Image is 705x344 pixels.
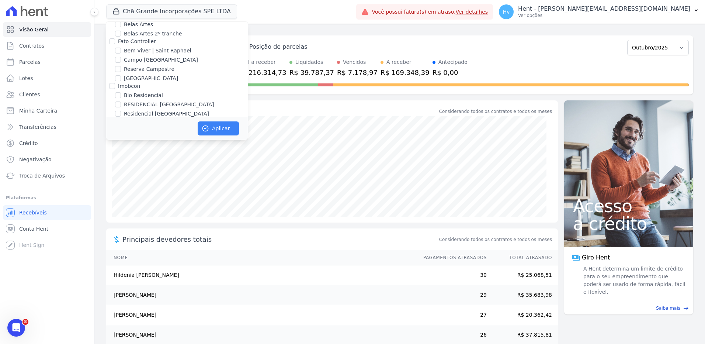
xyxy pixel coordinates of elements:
[372,8,488,16] span: Você possui fatura(s) em atraso.
[518,5,690,13] p: Hent - [PERSON_NAME][EMAIL_ADDRESS][DOMAIN_NAME]
[439,236,552,243] span: Considerando todos os contratos e todos os meses
[456,9,488,15] a: Ver detalhes
[439,108,552,115] div: Considerando todos os contratos e todos os meses
[573,215,684,233] span: a crédito
[124,56,198,64] label: Campo [GEOGRAPHIC_DATA]
[124,47,191,55] label: Bem Viver | Saint Raphael
[381,68,430,78] div: R$ 169.348,39
[416,250,487,265] th: Pagamentos Atrasados
[19,107,57,114] span: Minha Carteira
[343,58,366,66] div: Vencidos
[19,156,52,163] span: Negativação
[3,103,91,118] a: Minha Carteira
[337,68,378,78] div: R$ 7.178,97
[487,265,558,285] td: R$ 25.068,51
[124,101,214,109] label: RESIDENCIAL [GEOGRAPHIC_DATA]
[122,106,438,116] div: Saldo devedor total
[518,13,690,18] p: Ver opções
[487,285,558,305] td: R$ 35.683,98
[124,21,153,28] label: Belas Artes
[106,305,416,325] td: [PERSON_NAME]
[19,172,65,179] span: Troca de Arquivos
[19,140,38,147] span: Crédito
[124,30,182,38] label: Belas Artes 2º tranche
[19,225,48,233] span: Conta Hent
[416,285,487,305] td: 29
[3,55,91,69] a: Parcelas
[569,305,689,312] a: Saiba mais east
[124,92,163,99] label: Bio Residencial
[3,38,91,53] a: Contratos
[19,91,40,98] span: Clientes
[19,58,41,66] span: Parcelas
[124,110,209,118] label: Residencial [GEOGRAPHIC_DATA]
[656,305,680,312] span: Saiba mais
[124,75,178,82] label: [GEOGRAPHIC_DATA]
[3,152,91,167] a: Negativação
[118,83,140,89] label: Imobcon
[433,68,468,78] div: R$ 0,00
[106,285,416,305] td: [PERSON_NAME]
[3,22,91,37] a: Visão Geral
[106,250,416,265] th: Nome
[7,319,25,337] iframe: Intercom live chat
[3,71,91,86] a: Lotes
[416,305,487,325] td: 27
[124,65,174,73] label: Reserva Campestre
[3,87,91,102] a: Clientes
[386,58,411,66] div: A receber
[295,58,323,66] div: Liquidados
[237,58,286,66] div: Total a receber
[3,221,91,236] a: Conta Hent
[6,193,88,202] div: Plataformas
[249,42,308,51] div: Posição de parcelas
[438,58,468,66] div: Antecipado
[573,197,684,215] span: Acesso
[22,319,28,325] span: 8
[122,234,438,244] span: Principais devedores totais
[237,68,286,78] div: R$ 216.314,73
[3,205,91,220] a: Recebíveis
[19,26,49,33] span: Visão Geral
[19,42,44,49] span: Contratos
[683,306,689,311] span: east
[118,38,156,44] label: Fato Controller
[582,265,686,296] span: A Hent determina um limite de crédito para o seu empreendimento que poderá ser usado de forma ráp...
[19,123,56,131] span: Transferências
[3,168,91,183] a: Troca de Arquivos
[416,265,487,285] td: 30
[3,136,91,151] a: Crédito
[3,120,91,134] a: Transferências
[19,75,33,82] span: Lotes
[19,209,47,216] span: Recebíveis
[493,1,705,22] button: Hv Hent - [PERSON_NAME][EMAIL_ADDRESS][DOMAIN_NAME] Ver opções
[289,68,334,78] div: R$ 39.787,37
[503,9,510,14] span: Hv
[582,253,610,262] span: Giro Hent
[106,4,237,18] button: Chã Grande Incorporações SPE LTDA
[487,250,558,265] th: Total Atrasado
[487,305,558,325] td: R$ 20.362,42
[106,265,416,285] td: Hildenia [PERSON_NAME]
[198,121,239,135] button: Aplicar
